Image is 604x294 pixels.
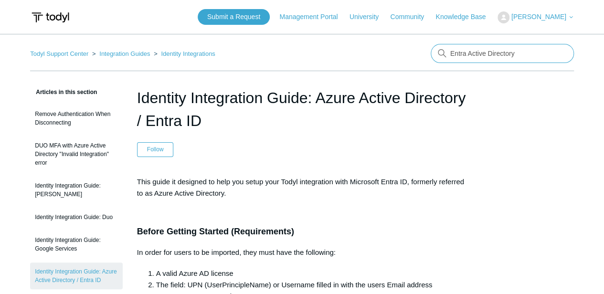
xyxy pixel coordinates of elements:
h3: Before Getting Started (Requirements) [137,225,467,239]
a: Todyl Support Center [30,50,88,57]
a: Identity Integrations [161,50,215,57]
a: University [350,12,388,22]
a: Identity Integration Guide: Duo [30,208,123,226]
a: Knowledge Base [435,12,495,22]
span: Articles in this section [30,89,97,95]
a: Community [390,12,434,22]
p: This guide it designed to help you setup your Todyl integration with Microsoft Entra ID, formerly... [137,176,467,199]
button: Follow Article [137,142,174,157]
a: Identity Integration Guide: Azure Active Directory / Entra ID [30,262,123,289]
a: Identity Integration Guide: [PERSON_NAME] [30,177,123,203]
a: Identity Integration Guide: Google Services [30,231,123,258]
a: Submit a Request [198,9,270,25]
li: Integration Guides [90,50,152,57]
a: Remove Authentication When Disconnecting [30,105,123,132]
h1: Identity Integration Guide: Azure Active Directory / Entra ID [137,86,467,132]
img: Todyl Support Center Help Center home page [30,9,71,26]
li: A valid Azure AD license [156,268,467,279]
li: Todyl Support Center [30,50,90,57]
span: [PERSON_NAME] [511,13,566,21]
button: [PERSON_NAME] [498,11,574,23]
li: Identity Integrations [152,50,215,57]
a: DUO MFA with Azure Active Directory "Invalid Integration" error [30,136,123,172]
input: Search [431,44,574,63]
li: The field: UPN (UserPrincipleName) or Username filled in with the users Email address [156,279,467,291]
p: In order for users to be imported, they must have the following: [137,247,467,258]
a: Integration Guides [99,50,150,57]
a: Management Portal [279,12,347,22]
